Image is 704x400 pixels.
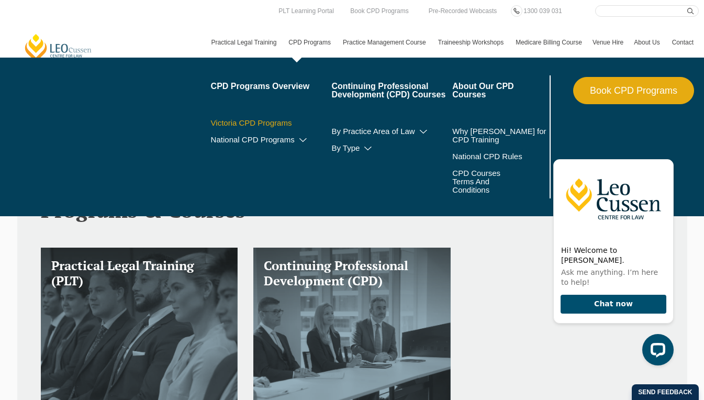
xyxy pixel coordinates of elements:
[587,27,629,58] a: Venue Hire
[452,82,547,99] a: About Our CPD Courses
[41,198,664,221] h2: Programs & Courses
[523,7,562,15] span: 1300 039 031
[426,5,500,17] a: Pre-Recorded Webcasts
[276,5,337,17] a: PLT Learning Portal
[331,127,452,136] a: By Practice Area of Law
[211,82,332,91] a: CPD Programs Overview
[521,5,564,17] a: 1300 039 031
[545,150,678,374] iframe: LiveChat chat widget
[573,77,694,104] a: Book CPD Programs
[51,258,228,288] h3: Practical Legal Training (PLT)
[331,144,452,152] a: By Type
[348,5,411,17] a: Book CPD Programs
[452,169,521,194] a: CPD Courses Terms And Conditions
[452,127,547,144] a: Why [PERSON_NAME] for CPD Training
[211,136,332,144] a: National CPD Programs
[206,27,284,58] a: Practical Legal Training
[24,33,93,63] a: [PERSON_NAME] Centre for Law
[667,27,699,58] a: Contact
[629,27,666,58] a: About Us
[331,82,452,99] a: Continuing Professional Development (CPD) Courses
[264,258,440,288] h3: Continuing Professional Development (CPD)
[211,119,332,127] a: Victoria CPD Programs
[510,27,587,58] a: Medicare Billing Course
[283,27,338,58] a: CPD Programs
[433,27,510,58] a: Traineeship Workshops
[338,27,433,58] a: Practice Management Course
[452,152,547,161] a: National CPD Rules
